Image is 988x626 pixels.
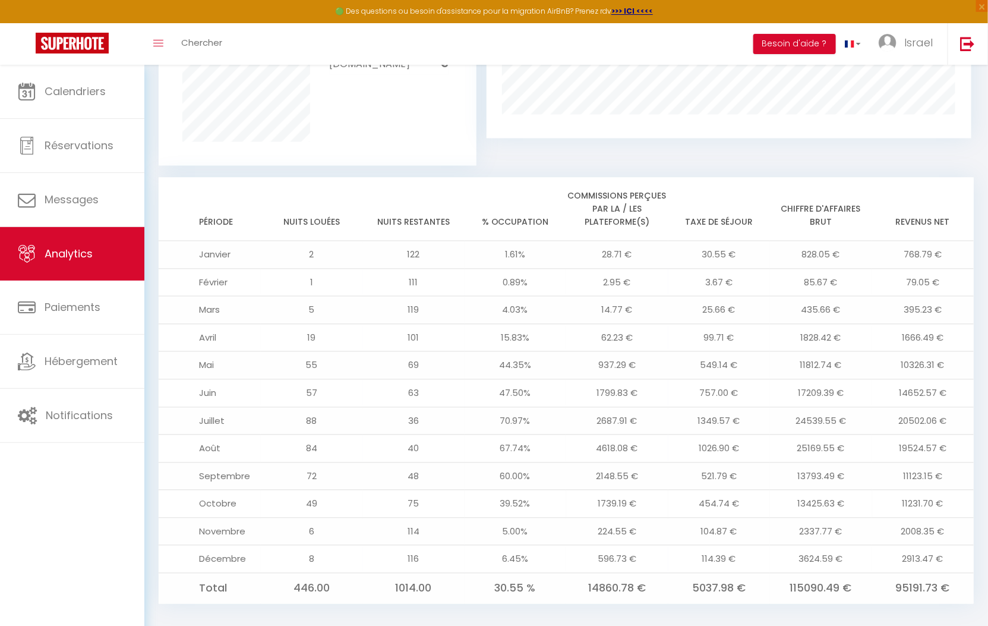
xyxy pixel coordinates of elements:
[261,379,363,407] td: 57
[668,352,771,380] td: 549.14 €
[362,352,465,380] td: 69
[872,463,974,490] td: 11123.15 €
[362,407,465,435] td: 36
[770,241,872,269] td: 828.05 €
[960,36,975,51] img: logout
[753,34,836,54] button: Besoin d'aide ?
[181,36,222,49] span: Chercher
[159,297,261,325] td: Mars
[261,407,363,435] td: 88
[46,408,113,423] span: Notifications
[872,490,974,518] td: 11231.70 €
[465,573,567,603] td: 30.55 %
[261,269,363,297] td: 1
[261,178,363,241] th: Nuits louées
[261,435,363,463] td: 84
[36,33,109,54] img: Super Booking
[465,546,567,574] td: 6.45%
[566,352,668,380] td: 937.29 €
[159,546,261,574] td: Décembre
[45,246,93,261] span: Analytics
[159,324,261,352] td: Avril
[566,269,668,297] td: 2.95 €
[261,573,363,603] td: 446.00
[872,352,974,380] td: 10326.31 €
[872,435,974,463] td: 19524.57 €
[879,34,897,52] img: ...
[872,269,974,297] td: 79.05 €
[566,490,668,518] td: 1739.19 €
[159,241,261,269] td: Janvier
[465,407,567,435] td: 70.97%
[465,352,567,380] td: 44.35%
[770,573,872,603] td: 115090.49 €
[566,546,668,574] td: 596.73 €
[870,23,948,65] a: ... Israel
[668,463,771,490] td: 521.79 €
[172,23,231,65] a: Chercher
[465,324,567,352] td: 15.83%
[872,518,974,546] td: 2008.35 €
[465,463,567,490] td: 60.00%
[362,379,465,407] td: 63
[566,379,668,407] td: 1799.83 €
[362,297,465,325] td: 119
[465,518,567,546] td: 5.00%
[668,178,771,241] th: Taxe de séjour
[159,435,261,463] td: Août
[872,407,974,435] td: 20502.06 €
[465,269,567,297] td: 0.89%
[872,297,974,325] td: 395.23 €
[45,354,118,369] span: Hébergement
[261,518,363,546] td: 6
[770,490,872,518] td: 13425.63 €
[904,35,933,50] span: Israel
[362,241,465,269] td: 122
[668,435,771,463] td: 1026.90 €
[45,138,113,153] span: Réservations
[362,269,465,297] td: 111
[45,300,100,314] span: Paiements
[261,490,363,518] td: 49
[159,178,261,241] th: Période
[770,178,872,241] th: Chiffre d'affaires brut
[668,379,771,407] td: 757.00 €
[159,518,261,546] td: Novembre
[770,297,872,325] td: 435.66 €
[566,435,668,463] td: 4618.08 €
[261,241,363,269] td: 2
[668,269,771,297] td: 3.67 €
[872,324,974,352] td: 1666.49 €
[465,379,567,407] td: 47.50%
[611,6,653,16] a: >>> ICI <<<<
[668,407,771,435] td: 1349.57 €
[668,241,771,269] td: 30.55 €
[872,379,974,407] td: 14652.57 €
[668,490,771,518] td: 454.74 €
[566,297,668,325] td: 14.77 €
[770,546,872,574] td: 3624.59 €
[465,178,567,241] th: % Occupation
[770,352,872,380] td: 11812.74 €
[770,324,872,352] td: 1828.42 €
[362,518,465,546] td: 114
[770,269,872,297] td: 85.67 €
[465,490,567,518] td: 39.52%
[668,324,771,352] td: 99.71 €
[362,435,465,463] td: 40
[261,546,363,574] td: 8
[668,546,771,574] td: 114.39 €
[159,269,261,297] td: Février
[668,518,771,546] td: 104.87 €
[362,546,465,574] td: 116
[770,435,872,463] td: 25169.55 €
[159,379,261,407] td: Juin
[770,518,872,546] td: 2337.77 €
[159,490,261,518] td: Octobre
[261,324,363,352] td: 19
[159,407,261,435] td: Juillet
[261,352,363,380] td: 55
[465,297,567,325] td: 4.03%
[566,324,668,352] td: 62.23 €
